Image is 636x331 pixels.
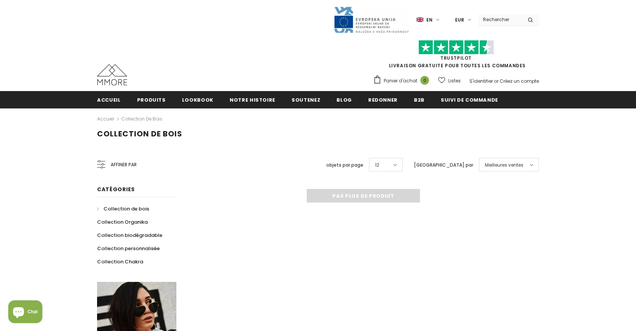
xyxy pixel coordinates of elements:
a: Notre histoire [230,91,275,108]
a: Collection personnalisée [97,242,160,255]
a: soutenez [292,91,320,108]
a: Blog [337,91,352,108]
a: Accueil [97,114,114,124]
a: Javni Razpis [333,16,409,23]
inbox-online-store-chat: Shopify online store chat [6,300,45,325]
a: Accueil [97,91,121,108]
a: Collection Chakra [97,255,143,268]
span: or [494,78,499,84]
span: EUR [455,16,464,24]
img: i-lang-1.png [417,17,423,23]
a: Suivi de commande [441,91,498,108]
span: Accueil [97,96,121,104]
span: 12 [375,161,379,169]
span: Notre histoire [230,96,275,104]
span: Redonner [368,96,398,104]
a: TrustPilot [440,55,472,61]
label: objets par page [326,161,363,169]
img: Javni Razpis [333,6,409,34]
a: B2B [414,91,425,108]
input: Search Site [479,14,522,25]
span: Listes [448,77,461,85]
span: Collection biodégradable [97,232,162,239]
a: Collection de bois [121,116,162,122]
span: Blog [337,96,352,104]
span: LIVRAISON GRATUITE POUR TOUTES LES COMMANDES [373,43,539,69]
span: Lookbook [182,96,213,104]
span: Produits [137,96,166,104]
a: Produits [137,91,166,108]
span: Collection personnalisée [97,245,160,252]
a: Listes [438,74,461,87]
a: Collection biodégradable [97,229,162,242]
span: Meilleures ventes [485,161,523,169]
span: Affiner par [111,161,137,169]
span: en [426,16,432,24]
a: S'identifier [469,78,493,84]
span: Collection Chakra [97,258,143,265]
a: Collection de bois [97,202,149,215]
span: Panier d'achat [384,77,417,85]
img: Faites confiance aux étoiles pilotes [418,40,494,55]
a: Collection Organika [97,215,148,229]
span: Collection Organika [97,218,148,226]
span: Collection de bois [97,128,182,139]
a: Créez un compte [500,78,539,84]
span: Suivi de commande [441,96,498,104]
span: Collection de bois [103,205,149,212]
label: [GEOGRAPHIC_DATA] par [414,161,473,169]
a: Redonner [368,91,398,108]
a: Lookbook [182,91,213,108]
img: Cas MMORE [97,64,127,85]
span: 0 [420,76,429,85]
span: soutenez [292,96,320,104]
span: B2B [414,96,425,104]
span: Catégories [97,186,135,193]
a: Panier d'achat 0 [373,75,433,87]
